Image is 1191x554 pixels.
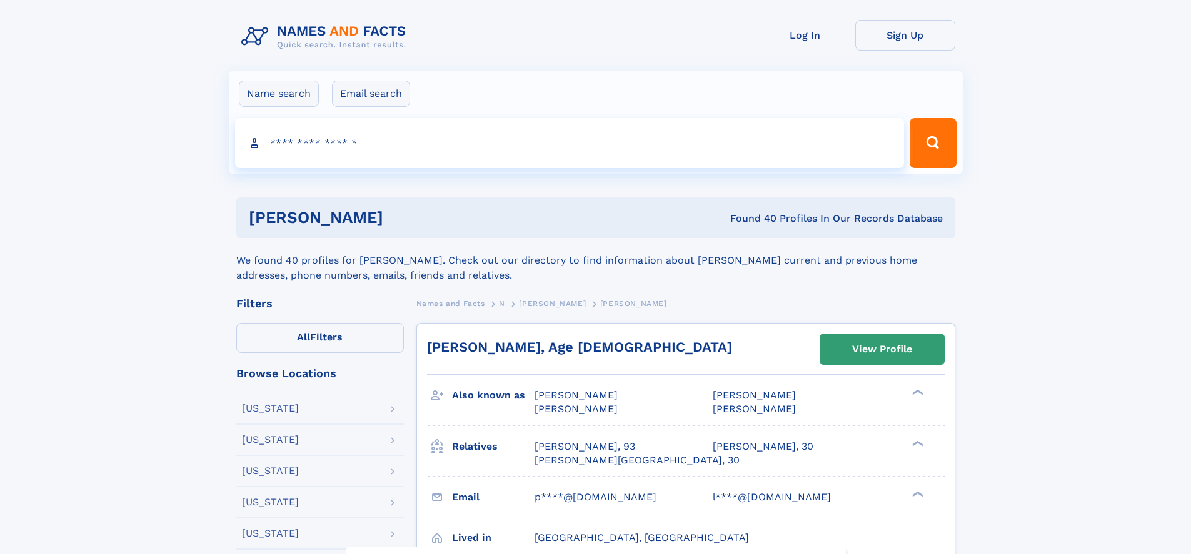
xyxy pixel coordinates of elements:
[242,466,299,476] div: [US_STATE]
[236,238,955,283] div: We found 40 profiles for [PERSON_NAME]. Check out our directory to find information about [PERSON...
[713,440,813,453] a: [PERSON_NAME], 30
[909,439,924,447] div: ❯
[236,368,404,379] div: Browse Locations
[713,389,796,401] span: [PERSON_NAME]
[519,299,586,308] span: [PERSON_NAME]
[713,403,796,415] span: [PERSON_NAME]
[416,295,485,311] a: Names and Facts
[535,389,618,401] span: [PERSON_NAME]
[909,490,924,498] div: ❯
[519,295,586,311] a: [PERSON_NAME]
[242,403,299,413] div: [US_STATE]
[910,118,956,168] button: Search Button
[535,403,618,415] span: [PERSON_NAME]
[239,81,319,107] label: Name search
[249,210,557,225] h1: [PERSON_NAME]
[242,497,299,507] div: [US_STATE]
[427,339,732,355] a: [PERSON_NAME], Age [DEMOGRAPHIC_DATA]
[499,299,505,308] span: N
[236,323,404,353] label: Filters
[820,334,944,364] a: View Profile
[242,435,299,445] div: [US_STATE]
[556,212,943,225] div: Found 40 Profiles In Our Records Database
[236,20,416,54] img: Logo Names and Facts
[852,335,912,364] div: View Profile
[535,532,749,543] span: [GEOGRAPHIC_DATA], [GEOGRAPHIC_DATA]
[909,388,924,397] div: ❯
[535,453,740,467] a: [PERSON_NAME][GEOGRAPHIC_DATA], 30
[242,528,299,538] div: [US_STATE]
[452,527,535,548] h3: Lived in
[332,81,410,107] label: Email search
[235,118,905,168] input: search input
[499,295,505,311] a: N
[452,436,535,457] h3: Relatives
[452,385,535,406] h3: Also known as
[855,20,955,51] a: Sign Up
[600,299,667,308] span: [PERSON_NAME]
[236,298,404,309] div: Filters
[452,487,535,508] h3: Email
[755,20,855,51] a: Log In
[535,440,635,453] a: [PERSON_NAME], 93
[297,331,310,343] span: All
